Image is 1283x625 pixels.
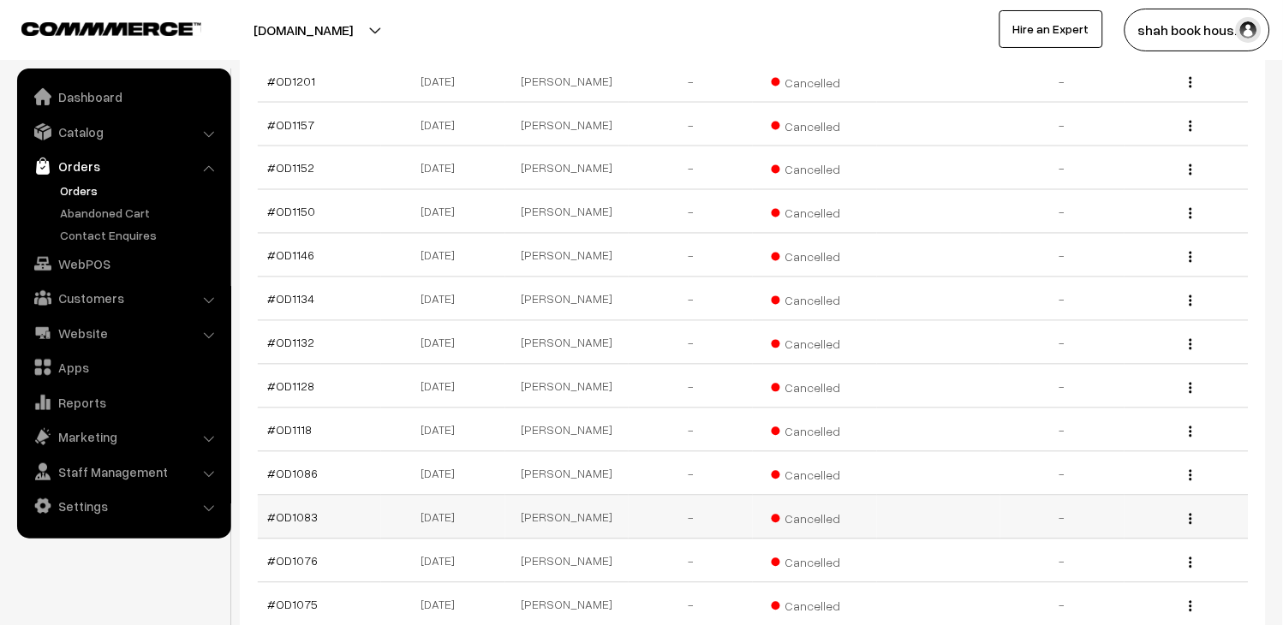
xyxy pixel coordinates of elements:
td: [PERSON_NAME] [505,496,630,539]
img: Menu [1190,164,1192,176]
img: Menu [1190,252,1192,263]
td: [DATE] [381,539,505,583]
a: Apps [21,352,225,383]
a: Website [21,318,225,348]
a: #OD1201 [268,74,316,88]
a: #OD1118 [268,423,313,437]
a: Settings [21,491,225,521]
a: Customers [21,283,225,313]
a: #OD1132 [268,336,315,350]
td: - [629,103,753,146]
td: [PERSON_NAME] [505,539,630,583]
td: [DATE] [381,190,505,234]
td: - [629,452,753,496]
td: [DATE] [381,103,505,146]
td: - [1000,146,1125,190]
td: - [1000,234,1125,277]
img: Menu [1190,426,1192,437]
button: shah book hous… [1125,9,1270,51]
a: Orders [56,182,225,199]
img: Menu [1190,383,1192,394]
td: [PERSON_NAME] [505,321,630,365]
span: Cancelled [772,113,857,135]
img: Menu [1190,557,1192,568]
td: - [1000,539,1125,583]
img: user [1236,17,1262,43]
a: #OD1146 [268,248,315,263]
a: #OD1128 [268,379,315,394]
td: [DATE] [381,234,505,277]
a: Reports [21,387,225,418]
a: #OD1152 [268,161,315,176]
a: #OD1075 [268,598,319,612]
img: COMMMERCE [21,22,201,35]
td: - [1000,452,1125,496]
a: Orders [21,151,225,182]
td: - [1000,103,1125,146]
td: [PERSON_NAME] [505,103,630,146]
span: Cancelled [772,288,857,310]
td: [DATE] [381,365,505,408]
span: Cancelled [772,419,857,441]
td: [DATE] [381,321,505,365]
td: [PERSON_NAME] [505,190,630,234]
td: - [629,146,753,190]
td: - [629,277,753,321]
span: Cancelled [772,550,857,572]
a: #OD1157 [268,117,315,132]
button: [DOMAIN_NAME] [194,9,413,51]
a: Hire an Expert [1000,10,1103,48]
td: [PERSON_NAME] [505,234,630,277]
td: [DATE] [381,277,505,321]
td: - [1000,190,1125,234]
td: - [629,59,753,103]
span: Cancelled [772,375,857,397]
span: Cancelled [772,506,857,528]
a: Dashboard [21,81,225,112]
a: #OD1150 [268,205,316,219]
td: - [1000,59,1125,103]
td: - [629,234,753,277]
img: Menu [1190,121,1192,132]
td: [PERSON_NAME] [505,452,630,496]
td: [PERSON_NAME] [505,408,630,452]
td: - [1000,496,1125,539]
img: Menu [1190,295,1192,307]
td: [DATE] [381,408,505,452]
span: Cancelled [772,200,857,223]
td: [PERSON_NAME] [505,146,630,190]
td: [PERSON_NAME] [505,277,630,321]
span: Cancelled [772,331,857,354]
a: COMMMERCE [21,17,171,38]
td: - [629,190,753,234]
a: Marketing [21,421,225,452]
img: Menu [1190,601,1192,612]
td: [DATE] [381,146,505,190]
a: Contact Enquires [56,226,225,244]
a: #OD1083 [268,510,319,525]
img: Menu [1190,470,1192,481]
td: - [629,539,753,583]
td: [PERSON_NAME] [505,365,630,408]
span: Cancelled [772,157,857,179]
img: Menu [1190,339,1192,350]
td: [DATE] [381,452,505,496]
a: #OD1134 [268,292,315,307]
td: [DATE] [381,496,505,539]
td: - [1000,321,1125,365]
a: Staff Management [21,456,225,487]
td: - [1000,365,1125,408]
td: - [629,496,753,539]
a: Abandoned Cart [56,204,225,222]
td: - [629,408,753,452]
td: [DATE] [381,59,505,103]
a: Catalog [21,116,225,147]
span: Cancelled [772,593,857,616]
a: WebPOS [21,248,225,279]
td: - [1000,277,1125,321]
td: - [629,365,753,408]
a: #OD1076 [268,554,319,568]
span: Cancelled [772,69,857,92]
img: Menu [1190,77,1192,88]
img: Menu [1190,208,1192,219]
